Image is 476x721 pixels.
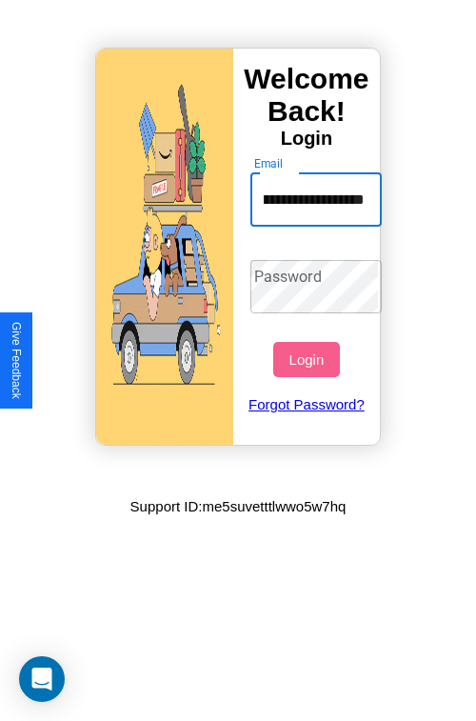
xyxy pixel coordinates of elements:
h3: Welcome Back! [233,63,380,128]
img: gif [96,49,233,445]
button: Login [273,342,339,377]
h4: Login [233,128,380,150]
label: Email [254,155,284,171]
a: Forgot Password? [241,377,373,431]
div: Give Feedback [10,322,23,399]
div: Open Intercom Messenger [19,656,65,702]
p: Support ID: me5suvetttlwwo5w7hq [130,493,347,519]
